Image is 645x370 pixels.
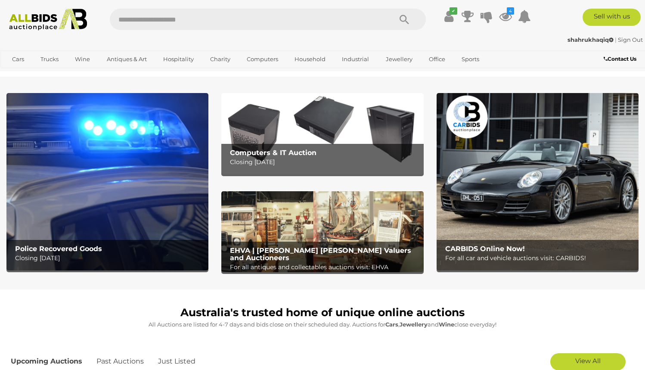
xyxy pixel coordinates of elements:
[6,52,30,66] a: Cars
[6,66,79,81] a: [GEOGRAPHIC_DATA]
[5,9,92,31] img: Allbids.com.au
[15,245,102,253] b: Police Recovered Goods
[618,36,643,43] a: Sign Out
[437,93,639,270] img: CARBIDS Online Now!
[583,9,641,26] a: Sell with us
[289,52,331,66] a: Household
[230,149,316,157] b: Computers & IT Auction
[450,7,457,15] i: ✔
[158,52,199,66] a: Hospitality
[205,52,236,66] a: Charity
[400,321,428,328] strong: Jewellery
[604,56,636,62] b: Contact Us
[230,262,419,273] p: For all antiques and collectables auctions visit: EHVA
[456,52,485,66] a: Sports
[615,36,617,43] span: |
[380,52,418,66] a: Jewellery
[507,7,514,15] i: 4
[11,320,634,330] p: All Auctions are listed for 4-7 days and bids close on their scheduled day. Auctions for , and cl...
[6,93,208,270] a: Police Recovered Goods Police Recovered Goods Closing [DATE]
[230,246,411,262] b: EHVA | [PERSON_NAME] [PERSON_NAME] Valuers and Auctioneers
[437,93,639,270] a: CARBIDS Online Now! CARBIDS Online Now! For all car and vehicle auctions visit: CARBIDS!
[567,36,615,43] a: shahrukhaqiq
[604,54,639,64] a: Contact Us
[499,9,512,24] a: 4
[423,52,451,66] a: Office
[575,357,601,365] span: View All
[221,191,423,272] a: EHVA | Evans Hastings Valuers and Auctioneers EHVA | [PERSON_NAME] [PERSON_NAME] Valuers and Auct...
[445,245,525,253] b: CARBIDS Online Now!
[35,52,64,66] a: Trucks
[385,321,398,328] strong: Cars
[567,36,614,43] strong: shahrukhaqiq
[101,52,152,66] a: Antiques & Art
[11,307,634,319] h1: Australia's trusted home of unique online auctions
[442,9,455,24] a: ✔
[336,52,375,66] a: Industrial
[445,253,634,264] p: For all car and vehicle auctions visit: CARBIDS!
[221,93,423,174] img: Computers & IT Auction
[241,52,284,66] a: Computers
[230,157,419,168] p: Closing [DATE]
[69,52,96,66] a: Wine
[221,191,423,272] img: EHVA | Evans Hastings Valuers and Auctioneers
[6,93,208,270] img: Police Recovered Goods
[221,93,423,174] a: Computers & IT Auction Computers & IT Auction Closing [DATE]
[439,321,454,328] strong: Wine
[15,253,204,264] p: Closing [DATE]
[383,9,426,30] button: Search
